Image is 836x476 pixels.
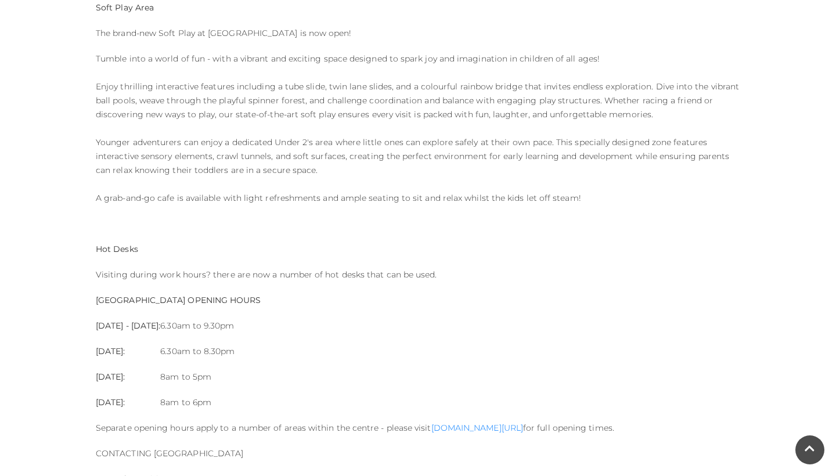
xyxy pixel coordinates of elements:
[160,395,235,409] p: 8am to 6pm
[160,370,235,384] p: 8am to 5pm
[96,421,740,435] p: Separate opening hours apply to a number of areas within the centre - please visit for full openi...
[96,372,125,382] strong: [DATE]:
[96,244,138,254] strong: Hot Desks
[160,344,235,358] p: 6.30am to 8.30pm
[96,2,154,13] strong: Soft Play Area
[96,26,740,40] p: The brand-new Soft Play at [GEOGRAPHIC_DATA] is now open!
[96,52,740,205] p: Tumble into a world of fun - with a vibrant and exciting space designed to spark joy and imaginat...
[96,446,740,460] p: CONTACTING [GEOGRAPHIC_DATA]
[96,295,261,305] strong: [GEOGRAPHIC_DATA] OPENING HOURS
[96,397,125,408] strong: [DATE]:
[160,319,235,333] p: 6.30am to 9.30pm
[96,268,740,282] p: Visiting during work hours? there are now a number of hot desks that can be used.
[96,346,125,356] strong: [DATE]:
[431,423,523,433] a: [DOMAIN_NAME][URL]
[96,320,160,331] strong: [DATE] - [DATE]:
